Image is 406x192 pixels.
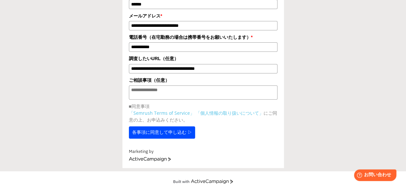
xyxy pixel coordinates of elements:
[173,179,190,184] div: Built with
[129,148,277,155] div: Marketing by
[196,110,264,116] a: 「個人情報の取り扱いについて」
[129,110,194,116] a: 「Semrush Terms of Service」
[129,34,277,41] label: 電話番号（在宅勤務の場合は携帯番号をお願いいたします）
[129,55,277,62] label: 調査したいURL（任意）
[129,126,195,139] button: 各事項に同意して申し込む ▷
[129,12,277,19] label: メールアドレス
[129,77,277,84] label: ご相談事項（任意）
[129,103,277,110] p: ■同意事項
[349,167,399,185] iframe: Help widget launcher
[129,110,277,123] p: にご同意の上、お申込みください。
